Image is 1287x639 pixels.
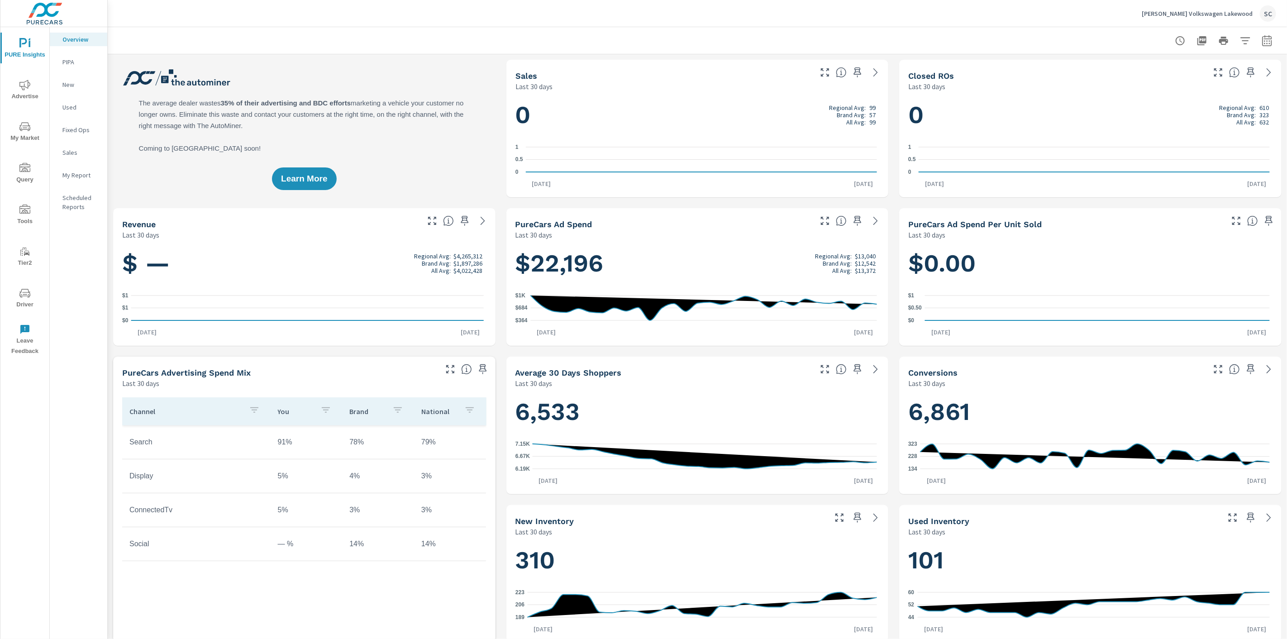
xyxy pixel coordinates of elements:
[122,317,129,324] text: $0
[1229,67,1240,78] span: Number of Repair Orders Closed by the selected dealership group over the selected time range. [So...
[349,407,385,416] p: Brand
[908,157,916,163] text: 0.5
[421,407,457,416] p: National
[908,516,969,526] h5: Used Inventory
[122,305,129,311] text: $1
[515,441,530,447] text: 7.15K
[908,81,945,92] p: Last 30 days
[122,465,271,487] td: Display
[122,431,271,453] td: Search
[527,625,559,634] p: [DATE]
[1211,362,1225,377] button: Make Fullscreen
[908,229,945,240] p: Last 30 days
[515,71,537,81] h5: Sales
[908,100,1273,130] h1: 0
[414,253,451,260] p: Regional Avg:
[850,362,865,377] span: Save this to your personalized report
[50,33,107,46] div: Overview
[908,526,945,537] p: Last 30 days
[458,214,472,228] span: Save this to your personalized report
[515,169,519,175] text: 0
[454,253,483,260] p: $4,265,312
[836,67,847,78] span: Number of vehicles sold by the dealership over the selected date range. [Source: This data is sou...
[829,104,866,111] p: Regional Avg:
[908,545,1273,576] h1: 101
[1262,65,1276,80] a: See more details in report
[515,100,880,130] h1: 0
[50,191,107,214] div: Scheduled Reports
[908,219,1042,229] h5: PureCars Ad Spend Per Unit Sold
[908,71,954,81] h5: Closed ROs
[62,103,100,112] p: Used
[526,179,558,188] p: [DATE]
[1219,104,1256,111] p: Regional Avg:
[271,499,343,521] td: 5%
[1244,65,1258,80] span: Save this to your personalized report
[122,248,486,279] h1: $ —
[836,364,847,375] span: A rolling 30 day total of daily Shoppers on the dealership website, averaged over the selected da...
[342,431,414,453] td: 78%
[919,179,950,188] p: [DATE]
[1236,32,1254,50] button: Apply Filters
[515,453,530,459] text: 6.67K
[3,163,47,185] span: Query
[818,214,832,228] button: Make Fullscreen
[823,260,852,267] p: Brand Avg:
[62,125,100,134] p: Fixed Ops
[281,175,327,183] span: Learn More
[342,499,414,521] td: 3%
[122,499,271,521] td: ConnectedTv
[122,229,159,240] p: Last 30 days
[1247,215,1258,226] span: Average cost of advertising per each vehicle sold at the dealer over the selected date range. The...
[129,407,242,416] p: Channel
[1258,32,1276,50] button: Select Date Range
[869,104,876,111] p: 99
[908,169,911,175] text: 0
[122,378,159,389] p: Last 30 days
[908,441,917,447] text: 323
[3,324,47,357] span: Leave Feedback
[1241,476,1273,485] p: [DATE]
[50,146,107,159] div: Sales
[271,431,343,453] td: 91%
[908,396,1273,427] h1: 6,861
[837,111,866,119] p: Brand Avg:
[443,215,454,226] span: Total sales revenue over the selected date range. [Source: This data is sourced from the dealer’s...
[515,317,528,324] text: $364
[3,38,47,60] span: PURE Insights
[62,193,100,211] p: Scheduled Reports
[515,378,553,389] p: Last 30 days
[925,328,957,337] p: [DATE]
[1259,111,1269,119] p: 323
[454,267,483,274] p: $4,022,428
[425,214,439,228] button: Make Fullscreen
[818,362,832,377] button: Make Fullscreen
[1259,119,1269,126] p: 632
[850,510,865,525] span: Save this to your personalized report
[515,466,530,472] text: 6.19K
[50,55,107,69] div: PIPA
[515,526,553,537] p: Last 30 days
[815,253,852,260] p: Regional Avg:
[476,214,490,228] a: See more details in report
[530,328,562,337] p: [DATE]
[278,407,314,416] p: You
[414,533,486,555] td: 14%
[3,121,47,143] span: My Market
[50,100,107,114] div: Used
[869,119,876,126] p: 99
[515,248,880,279] h1: $22,196
[1241,179,1273,188] p: [DATE]
[836,215,847,226] span: Total cost of media for all PureCars channels for the selected dealership group over the selected...
[515,292,525,299] text: $1K
[62,57,100,67] p: PIPA
[908,248,1273,279] h1: $0.00
[920,476,952,485] p: [DATE]
[3,288,47,310] span: Driver
[1225,510,1240,525] button: Make Fullscreen
[414,499,486,521] td: 3%
[515,229,553,240] p: Last 30 days
[515,516,574,526] h5: New Inventory
[515,219,592,229] h5: PureCars Ad Spend
[868,65,883,80] a: See more details in report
